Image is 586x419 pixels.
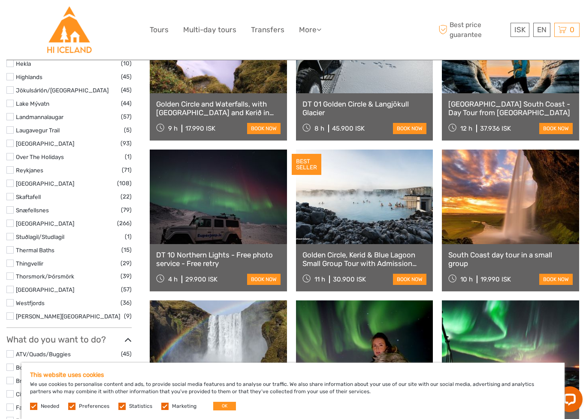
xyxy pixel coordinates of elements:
[16,153,64,160] a: Over The Holidays
[16,364,45,371] a: Boat Tours
[168,125,178,132] span: 9 h
[460,125,472,132] span: 12 h
[185,275,217,283] div: 29.900 ISK
[16,404,45,411] a: Family Fun
[460,275,473,283] span: 10 h
[121,112,132,122] span: (57)
[393,123,426,134] a: book now
[121,245,132,255] span: (15)
[16,73,42,80] a: Highlands
[514,25,526,34] span: ISK
[124,311,132,321] span: (9)
[41,403,59,410] label: Needed
[125,232,132,242] span: (1)
[6,334,132,345] h3: What do you want to do?
[150,24,169,36] a: Tours
[16,273,74,280] a: Thorsmork/Þórsmörk
[436,20,508,39] span: Best price guarantee
[156,251,281,268] a: DT 10 Northern Lights - Free photo service - Free retry
[333,275,366,283] div: 30.900 ISK
[16,260,43,267] a: Thingvellir
[121,349,132,359] span: (45)
[121,85,132,95] span: (45)
[16,247,54,254] a: Thermal Baths
[125,152,132,162] span: (1)
[16,286,74,293] a: [GEOGRAPHIC_DATA]
[292,154,321,175] div: BEST SELLER
[21,363,565,419] div: We use cookies to personalise content and ads, to provide social media features and to analyse ou...
[129,403,152,410] label: Statistics
[16,300,45,306] a: Westfjords
[302,100,427,117] a: DT 01 Golden Circle & Langjökull Glacier
[121,298,132,308] span: (36)
[183,24,236,36] a: Multi-day tours
[448,100,573,117] a: [GEOGRAPHIC_DATA] South Coast - Day Tour from [GEOGRAPHIC_DATA]
[16,127,60,134] a: Laugavegur Trail
[448,251,573,268] a: South Coast day tour in a small group
[16,207,49,214] a: Snæfellsnes
[168,275,178,283] span: 4 h
[16,193,41,200] a: Skaftafell
[121,271,132,281] span: (39)
[539,123,573,134] a: book now
[480,125,511,132] div: 37.936 ISK
[251,24,284,36] a: Transfers
[16,113,63,120] a: Landmannalaugar
[393,274,426,285] a: book now
[121,192,132,202] span: (22)
[247,123,281,134] a: book now
[121,138,132,148] span: (93)
[124,125,132,135] span: (5)
[16,87,109,94] a: Jökulsárlón/[GEOGRAPHIC_DATA]
[332,125,365,132] div: 45.900 ISK
[247,274,281,285] a: book now
[121,284,132,294] span: (57)
[550,383,586,419] iframe: LiveChat chat widget
[16,60,31,67] a: Hekla
[314,125,324,132] span: 8 h
[568,25,576,34] span: 0
[79,403,109,410] label: Preferences
[172,403,196,410] label: Marketing
[121,98,132,108] span: (44)
[16,313,120,320] a: [PERSON_NAME][GEOGRAPHIC_DATA]
[121,72,132,82] span: (45)
[16,100,49,107] a: Lake Mývatn
[185,125,215,132] div: 17.990 ISK
[533,23,550,37] div: EN
[302,251,427,268] a: Golden Circle, Kerid & Blue Lagoon Small Group Tour with Admission Ticket
[46,6,93,53] img: Hostelling International
[480,275,511,283] div: 19.990 ISK
[121,258,132,268] span: (29)
[16,391,59,398] a: City Sightseeing
[16,351,71,358] a: ATV/Quads/Buggies
[117,178,132,188] span: (108)
[314,275,325,283] span: 11 h
[121,58,132,68] span: (10)
[539,274,573,285] a: book now
[121,205,132,215] span: (79)
[156,100,281,117] a: Golden Circle and Waterfalls, with [GEOGRAPHIC_DATA] and Kerið in small group
[30,371,556,379] h5: This website uses cookies
[16,167,43,174] a: Reykjanes
[122,165,132,175] span: (71)
[117,218,132,228] span: (266)
[16,140,74,147] a: [GEOGRAPHIC_DATA]
[299,24,321,36] a: More
[213,402,236,410] button: OK
[16,377,68,384] a: Brewery & Distillery
[16,233,64,240] a: Stuðlagil/Studlagil
[16,220,74,227] a: [GEOGRAPHIC_DATA]
[16,180,74,187] a: [GEOGRAPHIC_DATA]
